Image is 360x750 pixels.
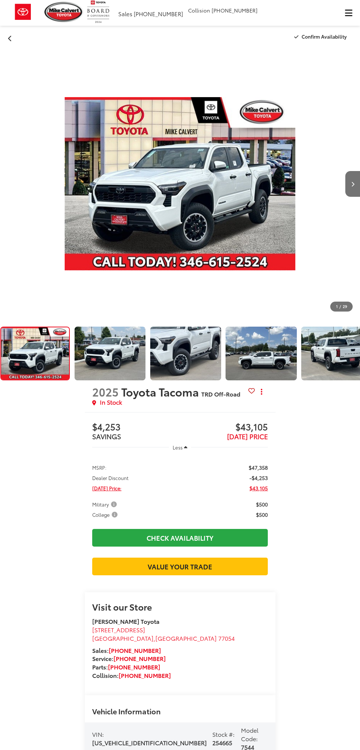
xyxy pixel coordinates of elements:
[0,327,70,380] img: 2025 Toyota Tacoma TRD Off-Road
[118,10,132,18] span: Sales
[150,326,222,381] img: 2025 Toyota Tacoma TRD Off-Road
[92,646,161,654] strong: Sales:
[74,326,146,381] img: 2025 Toyota Tacoma TRD Off-Road
[226,327,296,380] a: Expand Photo 3
[92,511,119,518] span: College
[249,484,268,492] span: $43,105
[241,726,259,743] span: Model Code:
[92,501,118,508] span: Military
[345,171,360,197] button: Next image
[134,10,183,18] span: [PHONE_NUMBER]
[65,49,295,319] img: 2025 Toyota Tacoma TRD Off-Road
[92,625,145,634] span: [STREET_ADDRESS]
[92,558,268,575] a: Value Your Trade
[92,484,122,492] span: [DATE] Price:
[92,654,166,662] strong: Service:
[92,464,107,471] span: MSRP:
[92,617,159,625] strong: [PERSON_NAME] Toyota
[212,730,235,738] span: Stock #:
[255,385,268,398] button: Actions
[302,33,347,40] span: Confirm Availability
[114,654,166,662] a: [PHONE_NUMBER]
[249,464,268,471] span: $47,358
[108,662,160,671] a: [PHONE_NUMBER]
[92,662,160,671] strong: Parts:
[92,707,161,715] h2: Vehicle Information
[256,501,268,508] span: $500
[92,474,129,481] span: Dealer Discount
[290,30,353,43] button: Confirm Availability
[169,441,191,454] button: Less
[92,431,121,441] span: SAVINGS
[155,634,217,642] span: [GEOGRAPHIC_DATA]
[0,327,70,380] a: Expand Photo 0
[212,738,232,747] span: 254665
[173,444,183,451] span: Less
[121,384,201,399] span: Toyota Tacoma
[92,501,119,508] button: Military
[92,602,268,611] h2: Visit our Store
[92,671,171,679] strong: Collision:
[339,304,342,309] span: /
[188,7,210,14] span: Collision
[336,303,338,309] span: 1
[92,634,235,642] span: ,
[100,398,122,406] span: In Stock
[119,671,171,679] a: [PHONE_NUMBER]
[44,2,83,22] img: Mike Calvert Toyota
[92,738,207,747] span: [US_VEHICLE_IDENTIFICATION_NUMBER]
[261,389,262,395] span: dropdown dots
[227,431,268,441] span: [DATE] PRICE
[201,390,240,398] span: TRD Off-Road
[343,303,347,309] span: 29
[92,634,154,642] span: [GEOGRAPHIC_DATA]
[75,327,145,380] a: Expand Photo 1
[150,327,221,380] a: Expand Photo 2
[249,474,268,481] span: -$4,253
[109,646,161,654] a: [PHONE_NUMBER]
[92,422,180,433] span: $4,253
[256,511,268,518] span: $500
[92,730,104,738] span: VIN:
[218,634,235,642] span: 77054
[92,511,120,518] button: College
[212,7,258,14] span: [PHONE_NUMBER]
[180,422,268,433] span: $43,105
[225,326,297,381] img: 2025 Toyota Tacoma TRD Off-Road
[92,625,235,642] a: [STREET_ADDRESS] [GEOGRAPHIC_DATA],[GEOGRAPHIC_DATA] 77054
[92,384,119,399] span: 2025
[92,529,268,547] a: Check Availability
